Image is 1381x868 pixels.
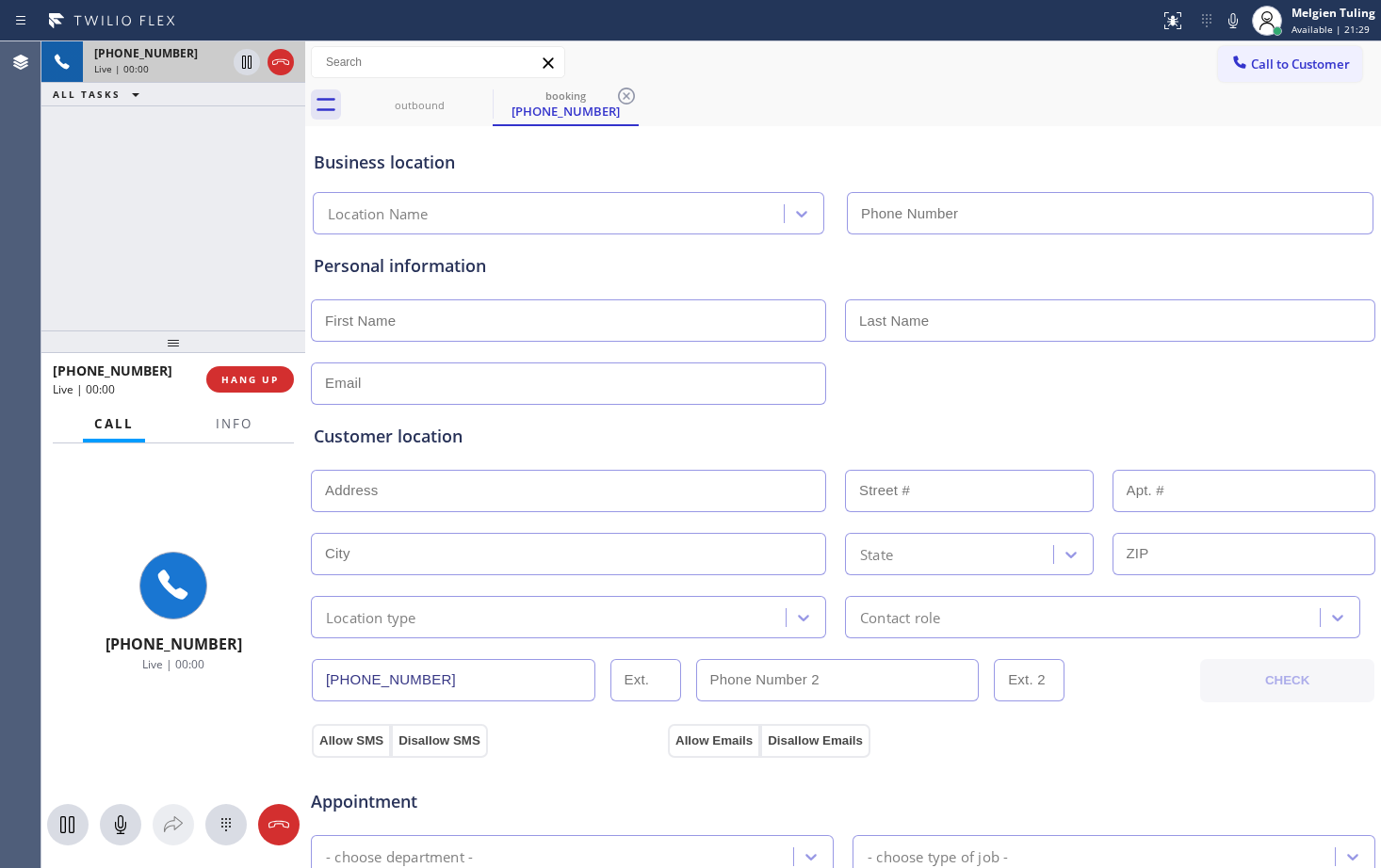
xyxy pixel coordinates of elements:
[94,45,198,61] span: [PHONE_NUMBER]
[845,299,1375,342] input: Last Name
[495,88,637,103] div: booking
[53,88,121,101] span: ALL TASKS
[760,724,870,758] button: Disallow Emails
[268,49,294,75] button: Hang up
[311,470,826,512] input: Address
[868,845,1008,867] div: - choose type of job -
[234,49,260,75] button: Hold Customer
[153,804,194,845] button: Open directory
[860,606,940,628] div: Contact role
[204,406,264,442] button: Info
[845,470,1094,512] input: Street #
[495,84,637,124] div: (844) 679-3652
[314,253,1373,279] div: Personal information
[94,415,134,432] span: Call
[100,804,141,845] button: Mute
[221,373,279,386] span: HANG UP
[326,845,473,867] div: - choose department -
[1218,46,1362,82] button: Call to Customer
[258,804,300,845] button: Hang up
[1220,8,1246,34] button: Mute
[311,299,826,342] input: First Name
[847,192,1373,234] input: Phone Number
[860,543,893,565] div: State
[610,659,681,701] input: Ext.
[1292,23,1370,36] span: Available | 21:29
[1113,533,1376,575] input: ZIP
[1113,470,1376,512] input: Apt. #
[495,103,637,120] div: [PHONE_NUMBER]
[94,62,149,75] span: Live | 00:00
[668,724,760,758] button: Allow Emails
[83,406,145,442] button: Call
[312,47,564,77] input: Search
[1251,56,1350,72] span: Call to Customer
[994,659,1064,701] input: Ext. 2
[216,415,252,432] span: Info
[1292,5,1375,21] div: Melgien Tuling
[314,424,1373,449] div: Customer location
[53,381,115,397] span: Live | 00:00
[53,362,172,379] span: [PHONE_NUMBER]
[312,724,391,758] button: Allow SMS
[41,83,158,105] button: ALL TASKS
[311,789,663,814] span: Appointment
[142,656,204,672] span: Live | 00:00
[205,804,247,845] button: Open dialpad
[314,150,1373,175] div: Business location
[311,362,826,405] input: Email
[106,634,242,654] span: [PHONE_NUMBER]
[311,533,826,575] input: City
[312,659,595,701] input: Phone Number
[326,606,416,628] div: Location type
[47,804,89,845] button: Hold Customer
[349,98,491,112] div: outbound
[696,659,980,701] input: Phone Number 2
[328,203,429,225] div: Location Name
[1200,659,1374,702] button: CHECK
[391,724,488,758] button: Disallow SMS
[206,366,294,393] button: HANG UP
